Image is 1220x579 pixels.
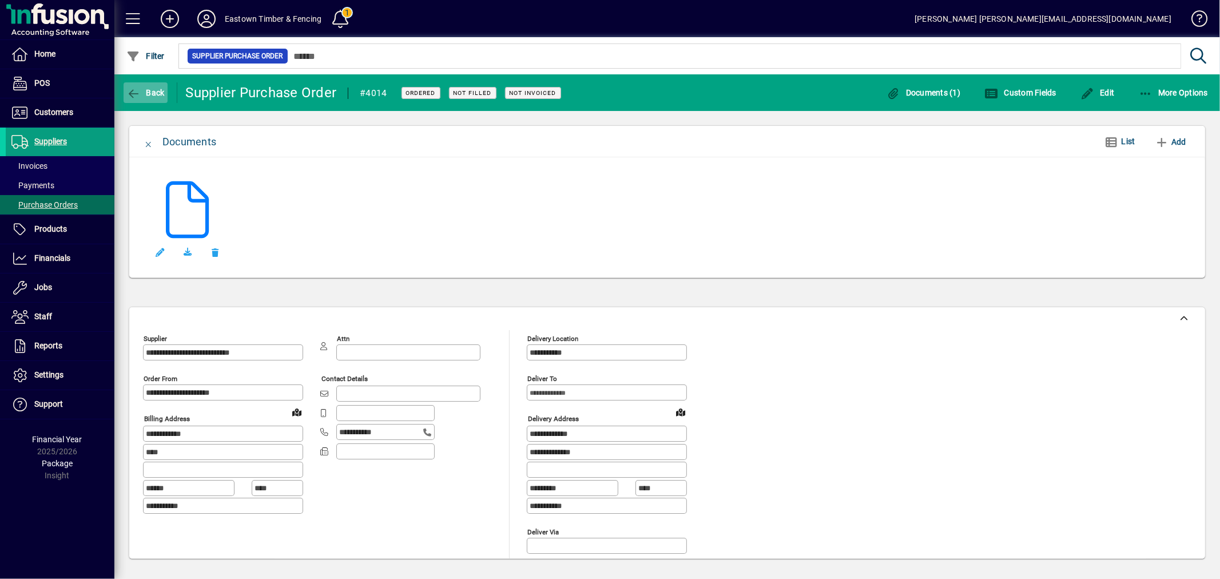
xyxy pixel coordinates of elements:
[6,273,114,302] a: Jobs
[454,89,492,97] span: Not Filled
[6,332,114,360] a: Reports
[360,84,387,102] div: #4014
[34,137,67,146] span: Suppliers
[144,375,177,383] mat-label: Order from
[510,89,557,97] span: Not Invoiced
[34,224,67,233] span: Products
[1155,133,1186,151] span: Add
[152,9,188,29] button: Add
[6,40,114,69] a: Home
[6,156,114,176] a: Invoices
[225,10,321,28] div: Eastown Timber & Fencing
[6,361,114,390] a: Settings
[124,82,168,103] button: Back
[124,46,168,66] button: Filter
[192,50,283,62] span: Supplier Purchase Order
[671,403,690,421] a: View on map
[6,390,114,419] a: Support
[981,82,1059,103] button: Custom Fields
[527,528,559,536] mat-label: Deliver via
[11,200,78,209] span: Purchase Orders
[34,399,63,409] span: Support
[34,341,62,350] span: Reports
[126,51,165,61] span: Filter
[6,69,114,98] a: POS
[42,459,73,468] span: Package
[144,335,167,343] mat-label: Supplier
[174,239,201,266] a: Download
[1139,88,1209,97] span: More Options
[188,9,225,29] button: Profile
[33,435,82,444] span: Financial Year
[146,239,174,266] button: Edit
[126,88,165,97] span: Back
[135,128,162,156] button: Close
[406,89,436,97] span: Ordered
[1136,82,1211,103] button: More Options
[6,303,114,331] a: Staff
[527,335,578,343] mat-label: Delivery Location
[1183,2,1206,39] a: Knowledge Base
[1122,137,1135,146] span: List
[887,88,961,97] span: Documents (1)
[34,370,63,379] span: Settings
[186,84,337,102] div: Supplier Purchase Order
[1080,88,1115,97] span: Edit
[34,49,55,58] span: Home
[11,161,47,170] span: Invoices
[1095,132,1145,152] button: List
[6,215,114,244] a: Products
[34,312,52,321] span: Staff
[11,181,54,190] span: Payments
[1150,132,1191,152] button: Add
[201,239,229,266] button: Remove
[915,10,1171,28] div: [PERSON_NAME] [PERSON_NAME][EMAIL_ADDRESS][DOMAIN_NAME]
[6,98,114,127] a: Customers
[114,82,177,103] app-page-header-button: Back
[34,78,50,88] span: POS
[6,244,114,273] a: Financials
[337,335,349,343] mat-label: Attn
[884,82,964,103] button: Documents (1)
[288,403,306,421] a: View on map
[6,176,114,195] a: Payments
[34,108,73,117] span: Customers
[34,253,70,263] span: Financials
[6,195,114,215] a: Purchase Orders
[527,375,557,383] mat-label: Deliver To
[34,283,52,292] span: Jobs
[984,88,1056,97] span: Custom Fields
[1078,82,1118,103] button: Edit
[162,133,216,151] div: Documents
